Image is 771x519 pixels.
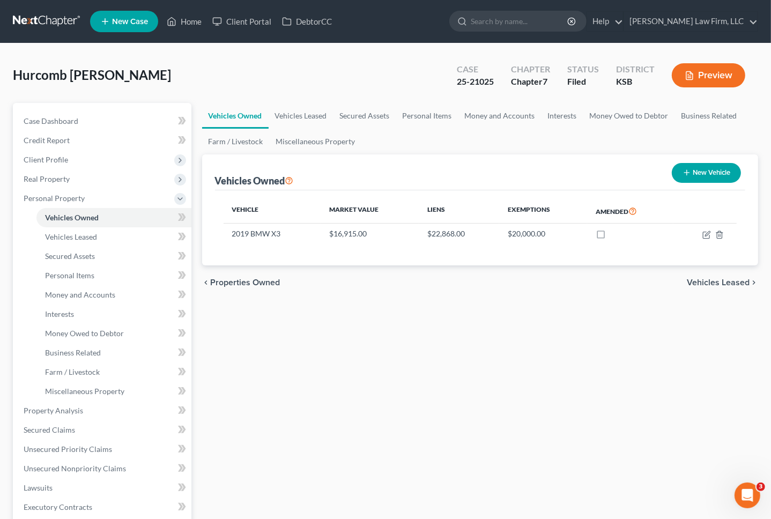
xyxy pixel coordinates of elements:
[15,401,191,420] a: Property Analysis
[270,129,362,154] a: Miscellaneous Property
[15,112,191,131] a: Case Dashboard
[687,278,758,287] button: Vehicles Leased chevron_right
[24,406,83,415] span: Property Analysis
[15,420,191,440] a: Secured Claims
[457,63,494,76] div: Case
[15,440,191,459] a: Unsecured Priority Claims
[24,155,68,164] span: Client Profile
[45,329,124,338] span: Money Owed to Debtor
[499,199,587,224] th: Exemptions
[224,224,321,244] td: 2019 BMW X3
[583,103,675,129] a: Money Owed to Debtor
[36,247,191,266] a: Secured Assets
[321,224,419,244] td: $16,915.00
[499,224,587,244] td: $20,000.00
[36,266,191,285] a: Personal Items
[672,63,745,87] button: Preview
[457,76,494,88] div: 25-21025
[24,116,78,125] span: Case Dashboard
[543,76,547,86] span: 7
[567,76,599,88] div: Filed
[735,483,760,508] iframe: Intercom live chat
[36,362,191,382] a: Farm / Livestock
[24,174,70,183] span: Real Property
[224,199,321,224] th: Vehicle
[45,232,97,241] span: Vehicles Leased
[419,224,499,244] td: $22,868.00
[616,76,655,88] div: KSB
[396,103,458,129] a: Personal Items
[202,278,211,287] i: chevron_left
[587,12,623,31] a: Help
[211,278,280,287] span: Properties Owned
[24,444,112,454] span: Unsecured Priority Claims
[45,213,99,222] span: Vehicles Owned
[45,367,100,376] span: Farm / Livestock
[36,324,191,343] a: Money Owed to Debtor
[36,305,191,324] a: Interests
[269,103,333,129] a: Vehicles Leased
[471,11,569,31] input: Search by name...
[24,136,70,145] span: Credit Report
[207,12,277,31] a: Client Portal
[24,483,53,492] span: Lawsuits
[15,459,191,478] a: Unsecured Nonpriority Claims
[45,387,124,396] span: Miscellaneous Property
[36,343,191,362] a: Business Related
[112,18,148,26] span: New Case
[45,309,74,318] span: Interests
[511,76,550,88] div: Chapter
[616,63,655,76] div: District
[202,129,270,154] a: Farm / Livestock
[419,199,499,224] th: Liens
[757,483,765,491] span: 3
[15,131,191,150] a: Credit Report
[36,285,191,305] a: Money and Accounts
[675,103,744,129] a: Business Related
[45,271,94,280] span: Personal Items
[587,199,673,224] th: Amended
[13,67,171,83] span: Hurcomb [PERSON_NAME]
[624,12,758,31] a: [PERSON_NAME] Law Firm, LLC
[672,163,741,183] button: New Vehicle
[45,290,115,299] span: Money and Accounts
[36,382,191,401] a: Miscellaneous Property
[321,199,419,224] th: Market Value
[215,174,294,187] div: Vehicles Owned
[277,12,337,31] a: DebtorCC
[458,103,542,129] a: Money and Accounts
[24,194,85,203] span: Personal Property
[161,12,207,31] a: Home
[750,278,758,287] i: chevron_right
[333,103,396,129] a: Secured Assets
[45,251,95,261] span: Secured Assets
[542,103,583,129] a: Interests
[202,278,280,287] button: chevron_left Properties Owned
[45,348,101,357] span: Business Related
[15,498,191,517] a: Executory Contracts
[36,208,191,227] a: Vehicles Owned
[202,103,269,129] a: Vehicles Owned
[687,278,750,287] span: Vehicles Leased
[36,227,191,247] a: Vehicles Leased
[15,478,191,498] a: Lawsuits
[24,464,126,473] span: Unsecured Nonpriority Claims
[24,502,92,511] span: Executory Contracts
[24,425,75,434] span: Secured Claims
[511,63,550,76] div: Chapter
[567,63,599,76] div: Status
